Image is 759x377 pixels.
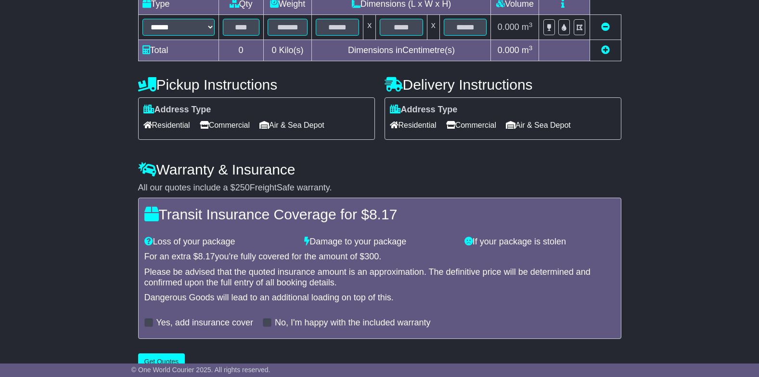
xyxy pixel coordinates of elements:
[312,40,491,61] td: Dimensions in Centimetre(s)
[363,15,376,40] td: x
[138,40,219,61] td: Total
[219,40,263,61] td: 0
[522,22,533,32] span: m
[364,252,379,261] span: 300
[138,77,375,93] h4: Pickup Instructions
[446,118,496,133] span: Commercial
[131,366,270,374] span: © One World Courier 2025. All rights reserved.
[138,183,621,193] div: All our quotes include a $ FreightSafe warranty.
[138,353,185,370] button: Get Quotes
[299,237,460,247] div: Damage to your package
[140,237,300,247] div: Loss of your package
[522,45,533,55] span: m
[144,293,615,303] div: Dangerous Goods will lead to an additional loading on top of this.
[275,318,431,328] label: No, I'm happy with the included warranty
[601,22,610,32] a: Remove this item
[143,118,190,133] span: Residential
[498,22,519,32] span: 0.000
[271,45,276,55] span: 0
[385,77,621,93] h4: Delivery Instructions
[144,252,615,262] div: For an extra $ you're fully covered for the amount of $ .
[138,162,621,177] h4: Warranty & Insurance
[529,44,533,52] sup: 3
[200,118,250,133] span: Commercial
[259,118,324,133] span: Air & Sea Depot
[198,252,215,261] span: 8.17
[498,45,519,55] span: 0.000
[427,15,439,40] td: x
[144,206,615,222] h4: Transit Insurance Coverage for $
[506,118,571,133] span: Air & Sea Depot
[601,45,610,55] a: Add new item
[263,40,312,61] td: Kilo(s)
[144,267,615,288] div: Please be advised that the quoted insurance amount is an approximation. The definitive price will...
[369,206,397,222] span: 8.17
[390,105,458,115] label: Address Type
[460,237,620,247] div: If your package is stolen
[390,118,437,133] span: Residential
[235,183,250,192] span: 250
[529,21,533,28] sup: 3
[156,318,253,328] label: Yes, add insurance cover
[143,105,211,115] label: Address Type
